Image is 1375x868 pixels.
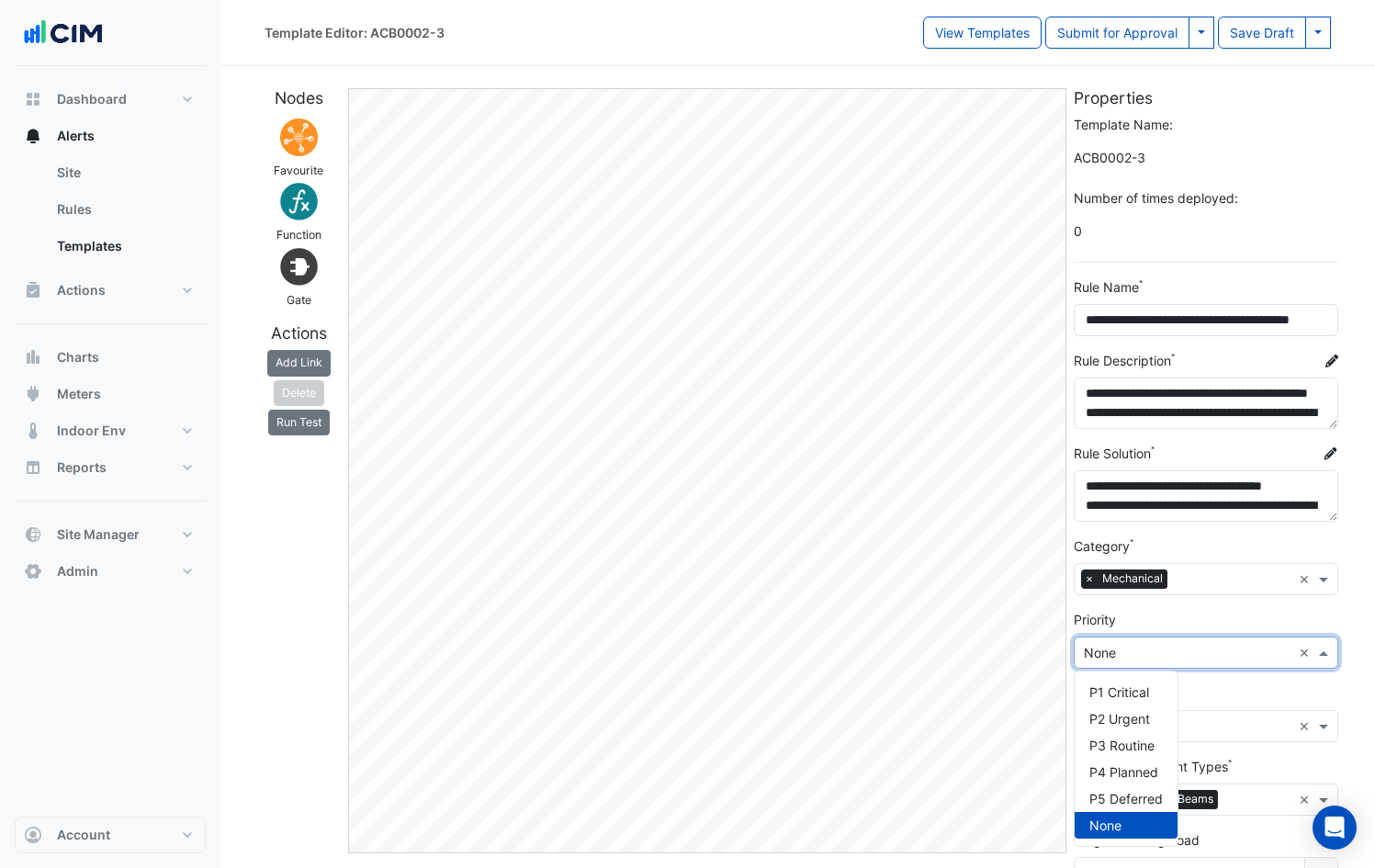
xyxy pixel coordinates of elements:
[24,281,42,299] app-icon: Actions
[15,376,206,412] button: Meters
[24,127,42,145] app-icon: Alerts
[1299,643,1314,662] span: Clear
[57,826,110,844] span: Account
[57,525,140,544] span: Site Manager
[1089,764,1158,780] span: P4 Planned
[1074,115,1173,134] label: Template Name:
[1299,790,1314,809] span: Clear
[24,90,42,108] app-icon: Dashboard
[42,228,206,265] a: Templates
[24,458,42,477] app-icon: Reports
[276,228,321,242] small: Function
[1074,277,1139,297] label: Rule Name
[274,163,323,177] small: Favourite
[57,458,107,477] span: Reports
[15,817,206,853] button: Account
[1074,536,1130,556] label: Category
[57,127,95,145] span: Alerts
[1074,188,1238,208] label: Number of times deployed:
[24,385,42,403] app-icon: Meters
[15,516,206,553] button: Site Manager
[15,81,206,118] button: Dashboard
[1089,711,1150,727] span: P2 Urgent
[276,179,321,224] img: Function
[1299,569,1314,589] span: Clear
[42,154,206,191] a: Site
[1074,141,1338,174] span: A template's name cannot be changed. Use 'Save As' to create a new template
[276,244,321,289] img: Gate
[1089,738,1155,753] span: P3 Routine
[57,385,101,403] span: Meters
[1313,806,1357,850] div: Open Intercom Messenger
[57,281,106,299] span: Actions
[1074,444,1151,463] label: Rule Solution
[24,348,42,366] app-icon: Charts
[1074,88,1338,107] h5: Properties
[287,293,311,307] small: Gate
[1081,569,1098,588] span: ×
[1098,569,1167,588] span: Mechanical
[15,272,206,309] button: Actions
[1074,757,1228,776] label: Primary Equipment Types
[15,154,206,272] div: Alerts
[1074,351,1171,370] label: Rule Description
[57,90,127,108] span: Dashboard
[1089,791,1163,806] span: P5 Deferred
[1045,17,1189,49] button: Submit for Approval
[15,553,206,590] button: Admin
[1089,684,1149,700] span: P1 Critical
[1218,17,1306,49] button: Save Draft
[15,412,206,449] button: Indoor Env
[57,562,98,581] span: Admin
[57,422,126,440] span: Indoor Env
[1074,215,1338,247] span: 0
[1089,817,1121,833] span: None
[265,23,445,42] div: Template Editor: ACB0002-3
[257,323,341,343] h5: Actions
[24,562,42,581] app-icon: Admin
[268,410,330,435] button: Run Test
[22,15,105,51] img: Company Logo
[267,350,331,376] button: Add Link
[15,118,206,154] button: Alerts
[1299,716,1314,736] span: Clear
[57,348,99,366] span: Charts
[24,525,42,544] app-icon: Site Manager
[1074,671,1178,847] ng-dropdown-panel: Options list
[42,191,206,228] a: Rules
[15,449,206,486] button: Reports
[276,115,321,160] img: Favourite
[1074,610,1116,629] label: Priority
[15,339,206,376] button: Charts
[257,88,341,107] h5: Nodes
[24,422,42,440] app-icon: Indoor Env
[923,17,1042,49] button: View Templates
